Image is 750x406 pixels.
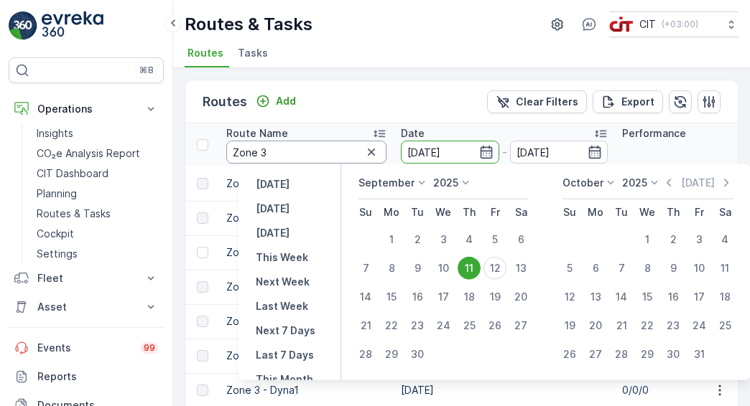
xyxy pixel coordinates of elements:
[31,164,164,184] a: CIT Dashboard
[226,383,386,397] p: Zone 3 - Dyna1
[636,343,659,366] div: 29
[662,228,685,251] div: 2
[681,176,715,190] p: [DATE]
[483,257,506,280] div: 12
[622,126,686,141] p: Performance
[250,346,320,364] button: Last 7 Days
[622,176,647,190] p: 2025
[250,93,302,110] button: Add
[610,343,633,366] div: 28
[31,123,164,143] a: Insights
[406,285,429,308] div: 16
[250,322,321,339] button: Next 7 Days
[713,228,736,251] div: 4
[558,285,581,308] div: 12
[380,343,403,366] div: 29
[358,176,415,190] p: September
[197,178,208,189] div: Toggle Row Selected
[31,143,164,164] a: CO₂e Analysis Report
[37,207,111,221] p: Routes & Tasks
[433,176,458,190] p: 2025
[226,176,386,191] p: Zone 3 - Zayath
[608,199,634,225] th: Tuesday
[432,257,455,280] div: 10
[139,65,154,76] p: ⌘B
[187,46,223,60] span: Routes
[9,334,164,362] a: Events99
[31,224,164,244] a: Cockpit
[256,348,314,362] p: Last 7 Days
[687,257,710,280] div: 10
[238,46,268,60] span: Tasks
[636,228,659,251] div: 1
[713,314,736,337] div: 25
[37,146,140,161] p: CO₂e Analysis Report
[662,285,685,308] div: 16
[458,314,481,337] div: 25
[509,285,532,308] div: 20
[502,143,507,161] p: -
[354,343,377,366] div: 28
[37,227,74,241] p: Cockpit
[609,16,634,32] img: cit-logo_pOk6rL0.png
[406,314,429,337] div: 23
[256,250,308,265] p: This Week
[636,257,659,280] div: 8
[37,341,132,355] p: Events
[226,349,386,363] p: Zone 3 - Beach
[31,184,164,204] a: Planning
[256,177,290,192] p: [DATE]
[458,257,481,280] div: 11
[37,166,108,181] p: CIT Dashboard
[144,342,155,354] p: 99
[510,141,608,164] input: dd/mm/yyyy
[558,343,581,366] div: 26
[687,314,710,337] div: 24
[713,285,736,308] div: 18
[276,94,296,108] p: Add
[250,273,315,291] button: Next Week
[593,90,663,113] button: Export
[380,257,403,280] div: 8
[610,314,633,337] div: 21
[508,199,534,225] th: Saturday
[197,384,208,396] div: Toggle Row Selected
[584,343,607,366] div: 27
[687,343,710,366] div: 31
[483,314,506,337] div: 26
[562,176,603,190] p: October
[584,257,607,280] div: 6
[197,212,208,224] div: Toggle Row Selected
[9,293,164,321] button: Asset
[9,362,164,391] a: Reports
[226,280,386,294] p: Zone 3 (Zyath & Highway) - V 2.0
[185,13,312,36] p: Routes & Tasks
[712,199,738,225] th: Saturday
[256,372,313,387] p: This Month
[456,199,482,225] th: Thursday
[406,228,429,251] div: 2
[509,228,532,251] div: 6
[558,314,581,337] div: 19
[256,226,290,240] p: [DATE]
[458,285,481,308] div: 18
[197,247,208,258] div: Toggle Row Selected
[713,257,736,280] div: 11
[432,285,455,308] div: 17
[42,11,103,40] img: logo_light-DOdMpM7g.png
[584,285,607,308] div: 13
[482,199,508,225] th: Friday
[354,257,377,280] div: 7
[31,244,164,264] a: Settings
[662,257,685,280] div: 9
[621,95,654,109] p: Export
[226,126,288,141] p: Route Name
[483,285,506,308] div: 19
[406,257,429,280] div: 9
[662,314,685,337] div: 23
[37,102,135,116] p: Operations
[197,281,208,293] div: Toggle Row Selected
[380,314,403,337] div: 22
[9,264,164,293] button: Fleet
[610,257,633,280] div: 7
